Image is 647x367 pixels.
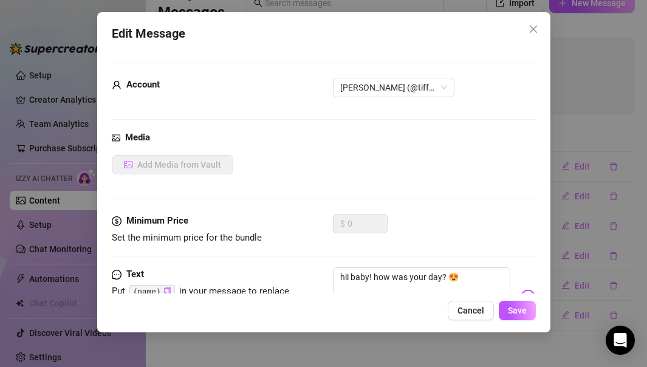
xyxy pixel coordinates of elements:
span: Set the minimum price for the bundle [112,232,262,243]
span: message [112,267,122,282]
strong: Account [126,79,160,90]
span: user [112,78,122,92]
img: svg%3e [519,289,535,305]
span: Cancel [457,306,484,315]
span: Close [523,24,543,34]
span: close [528,24,538,34]
button: Add Media from Vault [112,155,233,174]
span: picture [112,131,120,145]
code: {name} [129,285,174,298]
div: Open Intercom Messenger [606,326,635,355]
strong: Minimum Price [126,215,188,226]
span: ️‍Tiffany (@tiffanybabexx) [340,78,447,97]
button: Save [498,301,535,320]
span: Put in your message to replace it with the fan's first name. [112,286,289,311]
textarea: hii baby! how was your day? 😍 [333,267,510,316]
span: copy [163,287,171,295]
strong: Media [125,132,150,143]
button: Close [523,19,543,39]
span: dollar [112,214,122,228]
button: Click to Copy [163,287,171,296]
button: Cancel [447,301,493,320]
span: Edit Message [112,24,185,43]
strong: Text [126,269,144,280]
span: Save [507,306,526,315]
